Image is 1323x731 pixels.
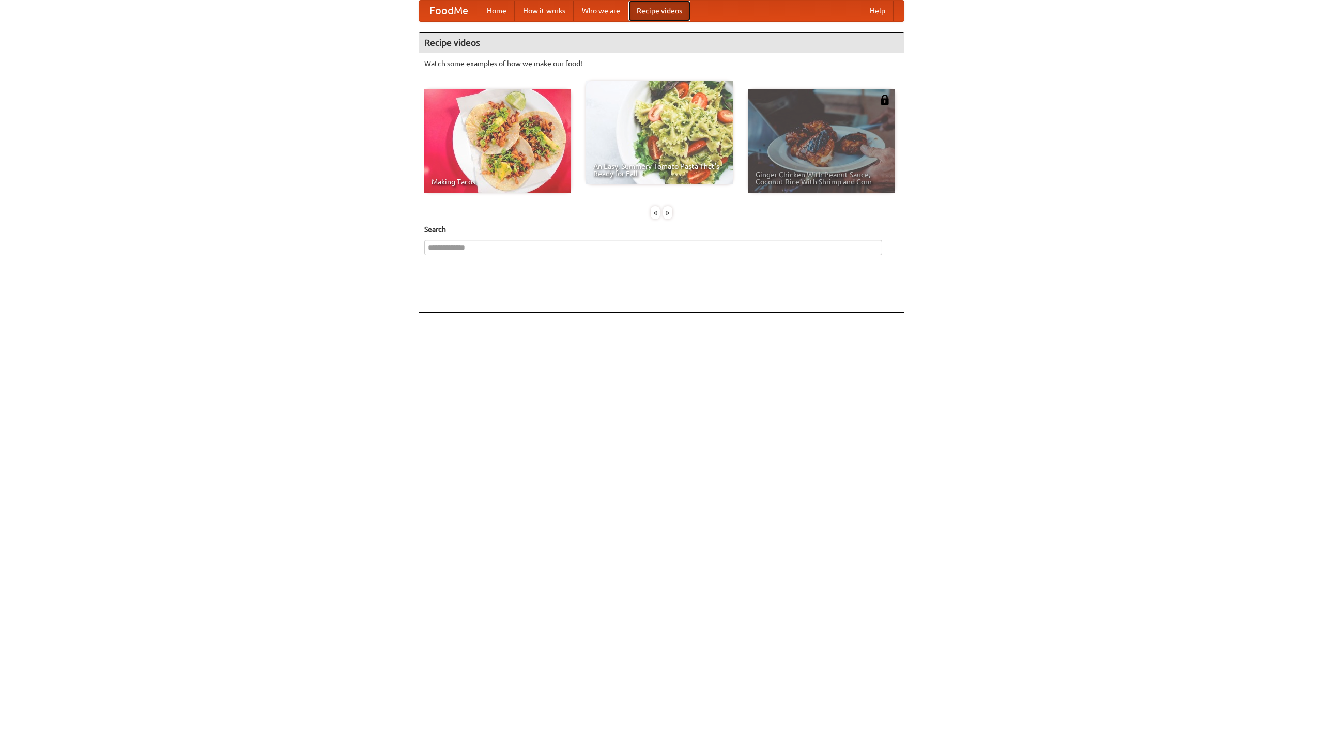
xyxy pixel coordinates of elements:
span: Making Tacos [432,178,564,185]
a: How it works [515,1,574,21]
div: « [651,206,660,219]
span: An Easy, Summery Tomato Pasta That's Ready for Fall [593,163,726,177]
a: Help [862,1,894,21]
p: Watch some examples of how we make our food! [424,58,899,69]
a: Home [479,1,515,21]
div: » [663,206,672,219]
a: Making Tacos [424,89,571,193]
img: 483408.png [880,95,890,105]
a: Recipe videos [628,1,690,21]
a: Who we are [574,1,628,21]
h4: Recipe videos [419,33,904,53]
a: An Easy, Summery Tomato Pasta That's Ready for Fall [586,81,733,184]
a: FoodMe [419,1,479,21]
h5: Search [424,224,899,235]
